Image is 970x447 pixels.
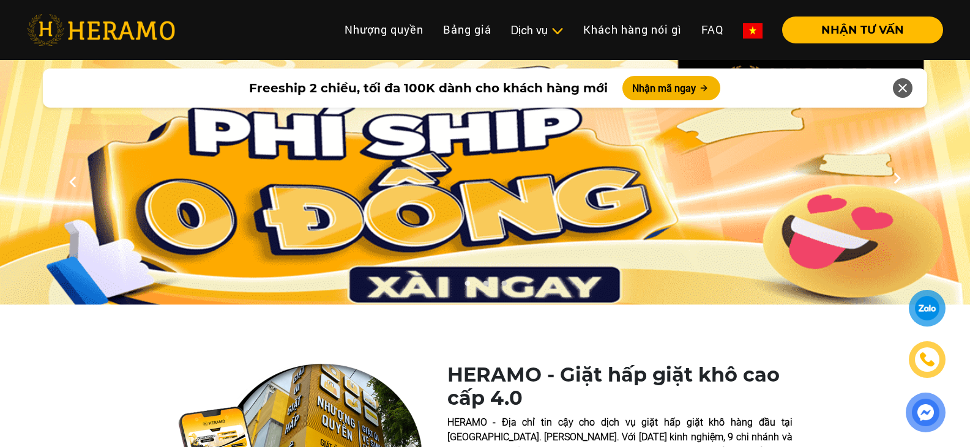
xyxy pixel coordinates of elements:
[573,17,692,43] a: Khách hàng nói gì
[918,351,936,369] img: phone-icon
[692,17,733,43] a: FAQ
[551,25,564,37] img: subToggleIcon
[498,280,510,292] button: 3
[249,79,608,97] span: Freeship 2 chiều, tối đa 100K dành cho khách hàng mới
[479,280,491,292] button: 2
[335,17,433,43] a: Nhượng quyền
[743,23,763,39] img: vn-flag.png
[27,14,175,46] img: heramo-logo.png
[433,17,501,43] a: Bảng giá
[447,363,793,410] h1: HERAMO - Giặt hấp giặt khô cao cấp 4.0
[622,76,720,100] button: Nhận mã ngay
[911,343,944,377] a: phone-icon
[511,22,564,39] div: Dịch vụ
[461,280,473,292] button: 1
[772,24,943,35] a: NHẬN TƯ VẤN
[782,17,943,43] button: NHẬN TƯ VẤN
